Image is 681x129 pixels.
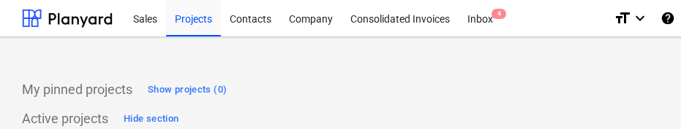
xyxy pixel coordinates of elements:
i: keyboard_arrow_down [631,9,649,27]
button: Show projects (0) [144,78,230,101]
span: 4 [492,9,506,19]
div: Hide section [124,111,178,128]
i: Knowledge base [661,9,675,27]
p: Active projects [22,110,108,128]
div: Show projects (0) [148,82,227,98]
iframe: Chat Widget [608,59,681,129]
i: format_size [614,9,631,27]
p: My pinned projects [22,81,132,98]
